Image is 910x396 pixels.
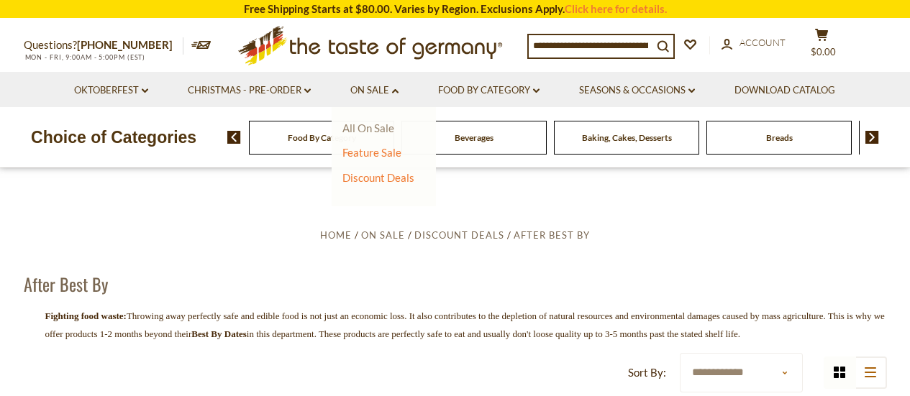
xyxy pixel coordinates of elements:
[74,83,148,98] a: Oktoberfest
[191,328,247,339] strong: Best By Dates
[320,229,352,241] a: Home
[565,2,667,15] a: Click here for details.
[342,167,414,188] a: Discount Deals
[227,131,241,144] img: previous arrow
[24,273,108,295] h1: After Best By
[361,229,405,241] a: On Sale
[188,83,311,98] a: Christmas - PRE-ORDER
[740,37,786,48] span: Account
[438,83,540,98] a: Food By Category
[342,121,394,134] a: All On Sale
[811,46,836,57] span: $0.00
[734,83,835,98] a: Download Catalog
[628,364,666,382] label: Sort By:
[350,83,399,98] a: On Sale
[865,131,879,144] img: next arrow
[801,28,844,64] button: $0.00
[582,132,672,143] a: Baking, Cakes, Desserts
[77,38,173,51] a: [PHONE_NUMBER]
[45,310,127,321] span: Fighting food waste:
[45,310,885,339] span: Throwing away perfectly safe and edible food is not just an economic loss. It also contributes to...
[342,146,401,159] a: Feature Sale
[514,229,590,241] a: After Best By
[45,310,885,339] span: in this department. These products are perfectly safe to eat and usually don't loose quality up t...
[414,229,504,241] a: Discount Deals
[24,53,146,61] span: MON - FRI, 9:00AM - 5:00PM (EST)
[455,132,493,143] a: Beverages
[579,83,695,98] a: Seasons & Occasions
[24,36,183,55] p: Questions?
[766,132,793,143] a: Breads
[722,35,786,51] a: Account
[288,132,356,143] a: Food By Category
